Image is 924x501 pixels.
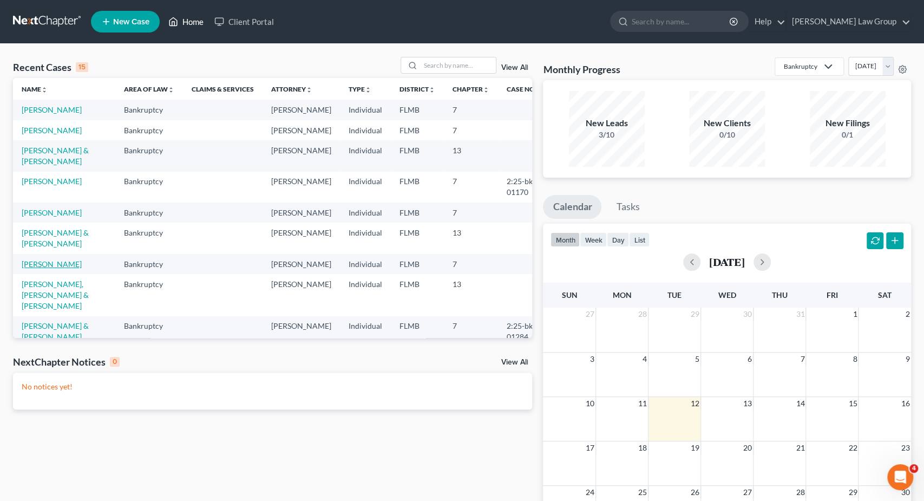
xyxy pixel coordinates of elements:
a: Client Portal [209,12,279,31]
td: 13 [444,140,498,171]
a: [PERSON_NAME] & [PERSON_NAME] [22,146,89,166]
td: FLMB [391,274,444,316]
td: FLMB [391,203,444,223]
span: 13 [742,397,753,410]
div: 0 [110,357,120,367]
a: [PERSON_NAME] [22,126,82,135]
span: 17 [585,441,595,454]
a: Typeunfold_more [349,85,371,93]
span: 22 [847,441,858,454]
i: unfold_more [365,87,371,93]
button: list [629,232,650,247]
span: 20 [742,441,753,454]
a: Districtunfold_more [399,85,435,93]
span: 12 [690,397,700,410]
td: 7 [444,100,498,120]
td: Individual [340,140,391,171]
span: Wed [718,290,736,300]
span: 14 [795,397,805,410]
td: FLMB [391,316,444,347]
span: 18 [637,441,648,454]
i: unfold_more [306,87,312,93]
a: Tasks [606,195,649,219]
a: Attorneyunfold_more [271,85,312,93]
div: NextChapter Notices [13,355,120,368]
div: 15 [76,62,88,72]
span: 15 [847,397,858,410]
i: unfold_more [429,87,435,93]
a: [PERSON_NAME] & [PERSON_NAME] [22,228,89,248]
a: Case Nounfold_more [507,85,541,93]
span: 19 [690,441,700,454]
td: Individual [340,120,391,140]
span: 30 [900,486,911,499]
span: 1 [851,308,858,321]
a: Calendar [543,195,601,219]
span: 25 [637,486,648,499]
td: [PERSON_NAME] [263,120,340,140]
td: FLMB [391,223,444,253]
td: 7 [444,172,498,203]
p: No notices yet! [22,381,523,392]
span: 28 [637,308,648,321]
span: 4 [641,353,648,366]
span: Thu [772,290,788,300]
div: New Clients [689,117,765,129]
span: 28 [795,486,805,499]
td: 2:25-bk-01170 [498,172,550,203]
td: [PERSON_NAME] [263,140,340,171]
span: 2 [905,308,911,321]
td: Individual [340,254,391,274]
td: Individual [340,203,391,223]
td: Bankruptcy [115,316,183,347]
i: unfold_more [483,87,489,93]
div: Recent Cases [13,61,88,74]
span: 29 [690,308,700,321]
a: [PERSON_NAME] [22,208,82,217]
td: [PERSON_NAME] [263,274,340,316]
input: Search by name... [420,57,496,73]
td: Bankruptcy [115,274,183,316]
td: [PERSON_NAME] [263,203,340,223]
span: 6 [746,353,753,366]
span: 11 [637,397,648,410]
td: Bankruptcy [115,140,183,171]
span: 7 [799,353,805,366]
a: View All [501,64,528,71]
span: 21 [795,441,805,454]
div: New Filings [810,117,886,129]
td: Bankruptcy [115,203,183,223]
td: Bankruptcy [115,100,183,120]
td: [PERSON_NAME] [263,316,340,347]
button: day [607,232,629,247]
span: 31 [795,308,805,321]
td: Individual [340,274,391,316]
span: 23 [900,441,911,454]
a: [PERSON_NAME] & [PERSON_NAME] [22,321,89,341]
td: 13 [444,274,498,316]
span: Tue [667,290,681,300]
td: [PERSON_NAME] [263,223,340,253]
div: Bankruptcy [784,62,817,71]
td: 7 [444,316,498,347]
span: 30 [742,308,753,321]
span: 16 [900,397,911,410]
h3: Monthly Progress [543,63,620,76]
th: Claims & Services [183,78,263,100]
input: Search by name... [632,11,731,31]
td: Individual [340,223,391,253]
a: [PERSON_NAME], [PERSON_NAME] & [PERSON_NAME] [22,279,89,310]
td: Individual [340,100,391,120]
td: [PERSON_NAME] [263,172,340,203]
td: 13 [444,223,498,253]
a: [PERSON_NAME] [22,259,82,269]
td: [PERSON_NAME] [263,100,340,120]
span: Mon [613,290,632,300]
h2: [DATE] [709,256,745,268]
a: [PERSON_NAME] [22,177,82,186]
td: FLMB [391,254,444,274]
span: 10 [585,397,595,410]
i: unfold_more [41,87,48,93]
a: [PERSON_NAME] [22,105,82,114]
button: month [551,232,580,247]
